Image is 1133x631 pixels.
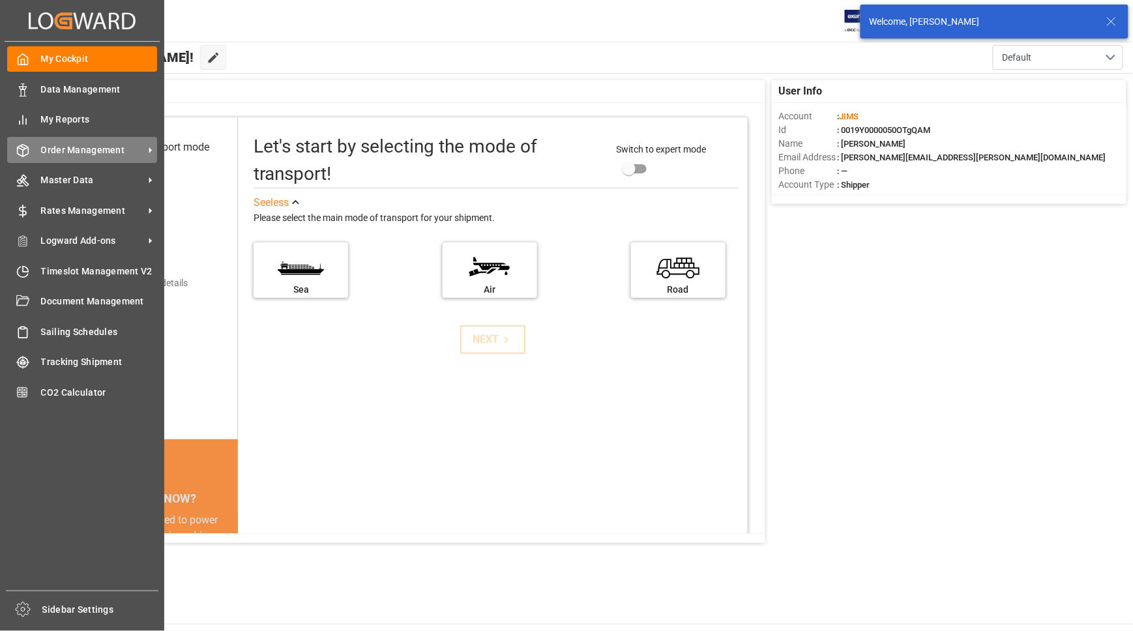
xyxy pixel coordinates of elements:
a: Document Management [7,289,157,314]
span: : [PERSON_NAME][EMAIL_ADDRESS][PERSON_NAME][DOMAIN_NAME] [837,153,1106,162]
a: My Cockpit [7,46,157,72]
a: My Reports [7,107,157,132]
span: : — [837,166,847,176]
span: Master Data [41,173,144,187]
span: Tracking Shipment [41,355,158,369]
span: My Reports [41,113,158,126]
div: See less [254,195,289,211]
div: Welcome, [PERSON_NAME] [870,15,1094,29]
span: User Info [778,83,822,99]
span: Rates Management [41,204,144,218]
span: Phone [778,164,837,178]
button: NEXT [460,325,525,354]
a: Timeslot Management V2 [7,258,157,284]
span: Name [778,137,837,151]
div: NEXT [473,332,513,347]
span: Email Address [778,151,837,164]
div: Let's start by selecting the mode of transport! [254,133,603,188]
span: Sidebar Settings [42,603,159,617]
span: : 0019Y0000050OTgQAM [837,125,930,135]
span: CO2 Calculator [41,386,158,400]
span: Timeslot Management V2 [41,265,158,278]
span: Data Management [41,83,158,96]
a: Tracking Shipment [7,349,157,375]
a: Data Management [7,76,157,102]
span: My Cockpit [41,52,158,66]
div: Air [449,283,531,297]
span: Account Type [778,178,837,192]
div: Select transport mode [108,139,209,155]
span: Default [1003,51,1032,65]
span: JIMS [839,111,859,121]
span: : [PERSON_NAME] [837,139,905,149]
span: Order Management [41,143,144,157]
span: Logward Add-ons [41,234,144,248]
div: Road [638,283,719,297]
img: Exertis%20JAM%20-%20Email%20Logo.jpg_1722504956.jpg [845,10,890,33]
span: : [837,111,859,121]
span: Document Management [41,295,158,308]
span: Switch to expert mode [617,144,707,154]
div: Sea [260,283,342,297]
span: Id [778,123,837,137]
span: Account [778,110,837,123]
a: CO2 Calculator [7,379,157,405]
button: open menu [993,45,1123,70]
span: Sailing Schedules [41,325,158,339]
div: Please select the main mode of transport for your shipment. [254,211,739,226]
span: : Shipper [837,180,870,190]
a: Sailing Schedules [7,319,157,344]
